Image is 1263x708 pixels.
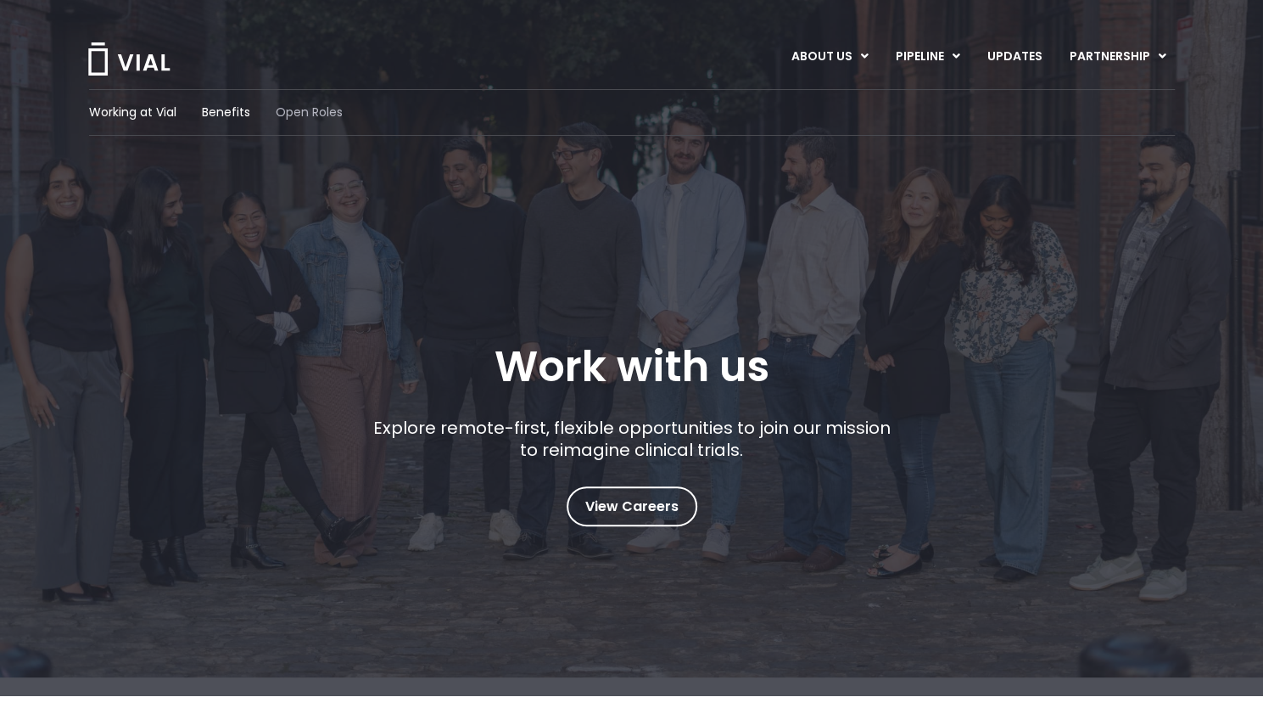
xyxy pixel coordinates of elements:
span: View Careers [585,496,679,518]
p: Explore remote-first, flexible opportunities to join our mission to reimagine clinical trials. [366,417,897,461]
a: PARTNERSHIPMenu Toggle [1056,42,1180,71]
a: UPDATES [974,42,1055,71]
a: PIPELINEMenu Toggle [882,42,973,71]
img: Vial Logo [87,42,171,76]
a: View Careers [567,486,697,526]
a: Open Roles [276,104,343,121]
a: ABOUT USMenu Toggle [778,42,881,71]
a: Benefits [202,104,250,121]
a: Working at Vial [89,104,176,121]
h1: Work with us [495,342,769,391]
